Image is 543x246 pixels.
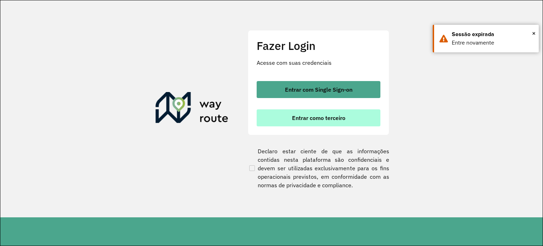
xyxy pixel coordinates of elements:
img: Roteirizador AmbevTech [156,92,228,126]
span: × [532,28,536,39]
span: Entrar como terceiro [292,115,345,121]
button: button [257,109,380,126]
label: Declaro estar ciente de que as informações contidas nesta plataforma são confidenciais e devem se... [248,147,389,189]
div: Entre novamente [452,39,533,47]
div: Sessão expirada [452,30,533,39]
button: button [257,81,380,98]
span: Entrar com Single Sign-on [285,87,352,92]
h2: Fazer Login [257,39,380,52]
p: Acesse com suas credenciais [257,58,380,67]
button: Close [532,28,536,39]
